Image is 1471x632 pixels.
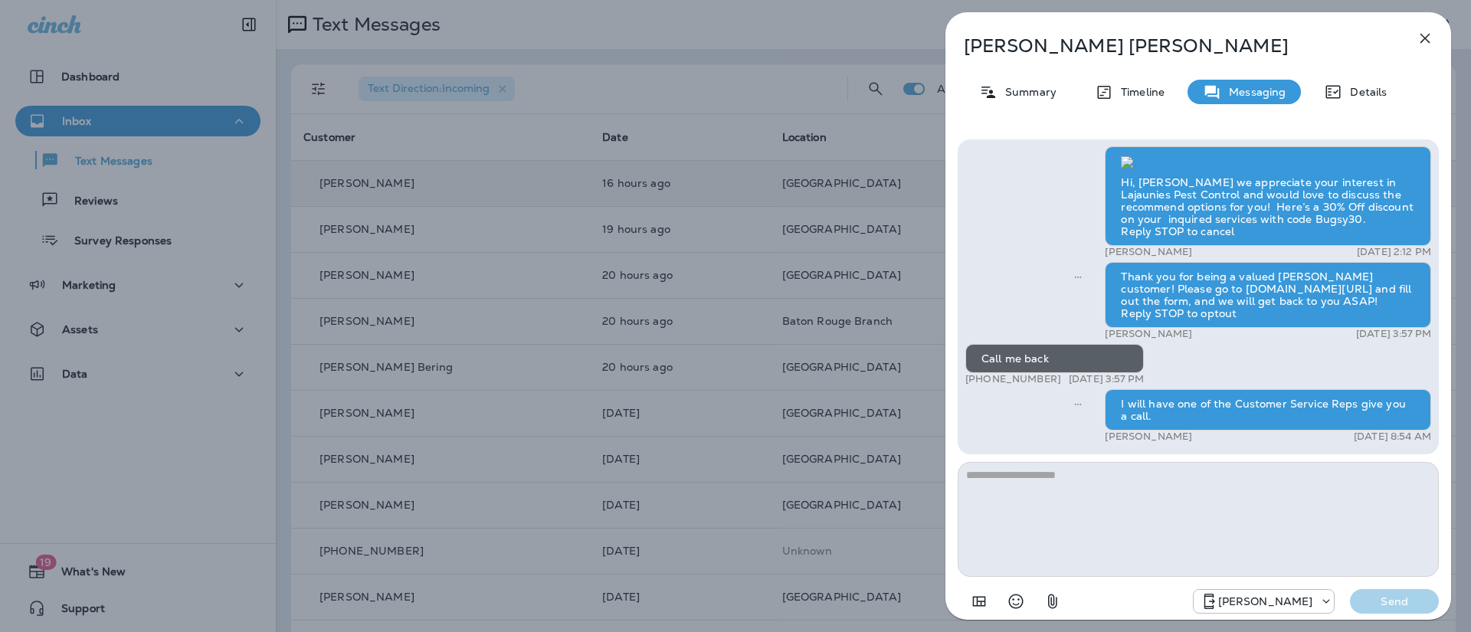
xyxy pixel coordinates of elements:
span: Sent [1074,396,1082,410]
p: [PERSON_NAME] [1105,246,1192,258]
div: Call me back [965,344,1144,373]
p: [DATE] 8:54 AM [1354,431,1431,443]
p: [PERSON_NAME] [1105,431,1192,443]
p: [PERSON_NAME] [PERSON_NAME] [964,35,1382,57]
div: Hi, [PERSON_NAME] we appreciate your interest in Lajaunies Pest Control and would love to discuss... [1105,146,1431,246]
div: I will have one of the Customer Service Reps give you a call. [1105,389,1431,431]
p: Summary [998,86,1057,98]
p: [PHONE_NUMBER] [965,373,1061,385]
div: +1 (504) 576-9603 [1194,592,1335,611]
p: Timeline [1113,86,1165,98]
p: [DATE] 3:57 PM [1356,328,1431,340]
p: [PERSON_NAME] [1105,328,1192,340]
img: twilio-download [1121,156,1133,169]
p: Messaging [1221,86,1286,98]
p: [DATE] 3:57 PM [1069,373,1144,385]
p: Details [1342,86,1387,98]
span: Sent [1074,269,1082,283]
p: [DATE] 2:12 PM [1357,246,1431,258]
div: Thank you for being a valued [PERSON_NAME] customer! Please go to [DOMAIN_NAME][URL] and fill out... [1105,262,1431,328]
button: Select an emoji [1001,586,1031,617]
p: [PERSON_NAME] [1218,595,1313,607]
button: Add in a premade template [964,586,994,617]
